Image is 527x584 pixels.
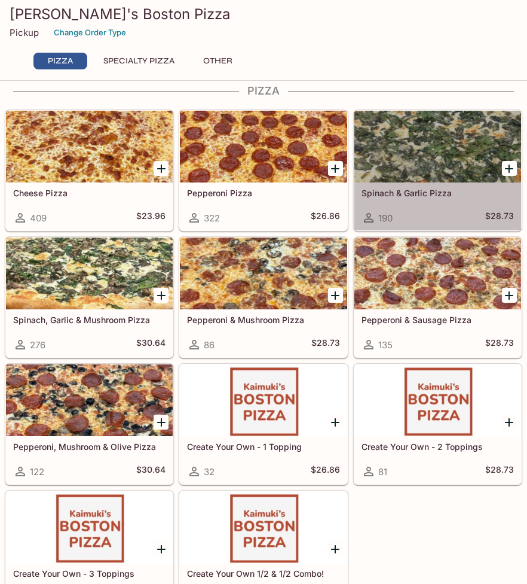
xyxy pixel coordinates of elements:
[10,5,517,23] h3: [PERSON_NAME]'s Boston Pizza
[378,466,387,477] span: 81
[187,315,339,325] h5: Pepperoni & Mushroom Pizza
[204,339,215,351] span: 86
[179,237,347,358] a: Pepperoni & Mushroom Pizza86$28.73
[361,315,514,325] h5: Pepperoni & Sausage Pizza
[328,161,343,176] button: Add Pepperoni Pizza
[13,568,166,579] h5: Create Your Own - 3 Toppings
[328,288,343,303] button: Add Pepperoni & Mushroom Pizza
[187,442,339,452] h5: Create Your Own - 1 Topping
[136,464,166,479] h5: $30.64
[187,568,339,579] h5: Create Your Own 1/2 & 1/2 Combo!
[154,542,168,556] button: Add Create Your Own - 3 Toppings
[5,110,173,231] a: Cheese Pizza409$23.96
[328,542,343,556] button: Add Create Your Own 1/2 & 1/2 Combo!
[154,288,168,303] button: Add Spinach, Garlic & Mushroom Pizza
[354,110,522,231] a: Spinach & Garlic Pizza190$28.73
[97,53,181,69] button: Specialty Pizza
[30,339,45,351] span: 276
[136,337,166,352] h5: $30.64
[502,161,517,176] button: Add Spinach & Garlic Pizza
[311,211,340,225] h5: $26.86
[5,364,173,485] a: Pepperoni, Mushroom & Olive Pizza122$30.64
[502,288,517,303] button: Add Pepperoni & Sausage Pizza
[180,238,347,309] div: Pepperoni & Mushroom Pizza
[378,212,393,224] span: 190
[502,415,517,430] button: Add Create Your Own - 2 Toppings
[6,111,173,182] div: Cheese Pizza
[204,466,215,477] span: 32
[154,415,168,430] button: Add Pepperoni, Mushroom & Olive Pizza
[6,364,173,436] div: Pepperoni, Mushroom & Olive Pizza
[48,23,131,42] button: Change Order Type
[354,111,521,182] div: Spinach & Garlic Pizza
[204,212,220,224] span: 322
[30,466,44,477] span: 122
[6,491,173,563] div: Create Your Own - 3 Toppings
[311,337,340,352] h5: $28.73
[311,464,340,479] h5: $26.86
[33,53,87,69] button: Pizza
[10,27,39,38] p: Pickup
[5,84,522,98] h4: Pizza
[191,53,244,69] button: Other
[187,188,339,198] h5: Pepperoni Pizza
[354,237,522,358] a: Pepperoni & Sausage Pizza135$28.73
[13,442,166,452] h5: Pepperoni, Mushroom & Olive Pizza
[180,111,347,182] div: Pepperoni Pizza
[485,211,514,225] h5: $28.73
[136,211,166,225] h5: $23.96
[361,442,514,452] h5: Create Your Own - 2 Toppings
[354,364,521,436] div: Create Your Own - 2 Toppings
[30,212,47,224] span: 409
[485,464,514,479] h5: $28.73
[179,110,347,231] a: Pepperoni Pizza322$26.86
[13,315,166,325] h5: Spinach, Garlic & Mushroom Pizza
[354,238,521,309] div: Pepperoni & Sausage Pizza
[378,339,393,351] span: 135
[179,364,347,485] a: Create Your Own - 1 Topping32$26.86
[180,491,347,563] div: Create Your Own 1/2 & 1/2 Combo!
[361,188,514,198] h5: Spinach & Garlic Pizza
[485,337,514,352] h5: $28.73
[354,364,522,485] a: Create Your Own - 2 Toppings81$28.73
[328,415,343,430] button: Add Create Your Own - 1 Topping
[13,188,166,198] h5: Cheese Pizza
[6,238,173,309] div: Spinach, Garlic & Mushroom Pizza
[180,364,347,436] div: Create Your Own - 1 Topping
[154,161,168,176] button: Add Cheese Pizza
[5,237,173,358] a: Spinach, Garlic & Mushroom Pizza276$30.64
